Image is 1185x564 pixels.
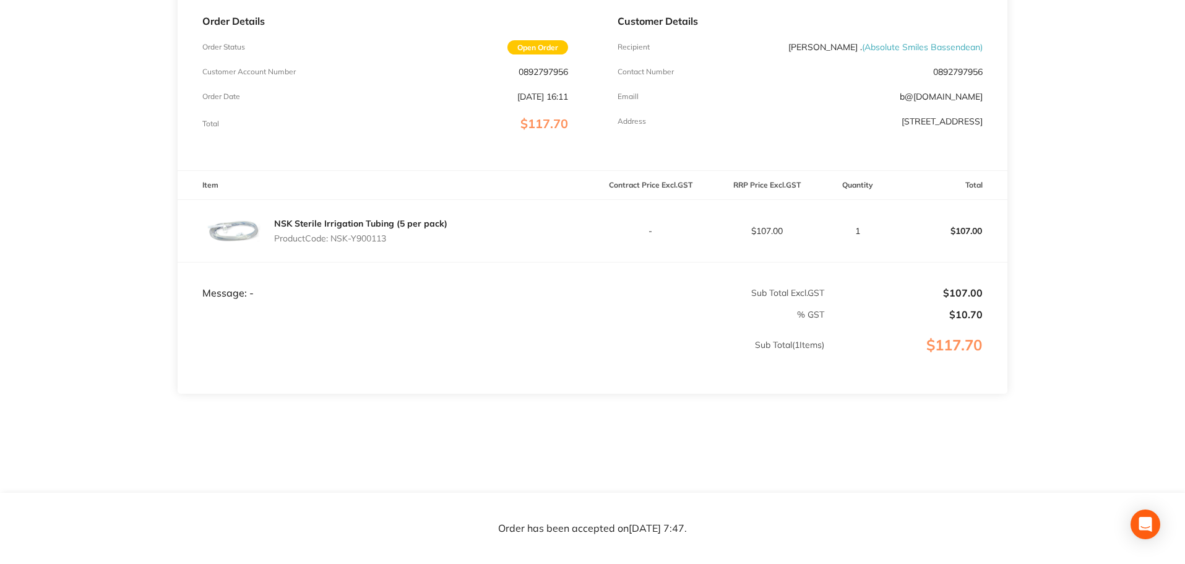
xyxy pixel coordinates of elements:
p: Total [202,119,219,128]
th: Total [891,171,1007,200]
th: RRP Price Excl. GST [709,171,825,200]
span: $117.70 [520,116,568,131]
th: Item [178,171,592,200]
p: - [593,226,709,236]
p: [DATE] 16:11 [517,92,568,102]
p: Contact Number [618,67,674,76]
a: b@[DOMAIN_NAME] [900,91,983,102]
p: % GST [178,310,824,319]
a: NSK Sterile Irrigation Tubing (5 per pack) [274,218,447,229]
p: $107.00 [709,226,824,236]
p: Order has been accepted on [DATE] 7:47 . [498,523,687,534]
p: Order Details [202,15,567,27]
p: Order Status [202,43,245,51]
p: Recipient [618,43,650,51]
p: Product Code: NSK-Y900113 [274,233,447,243]
p: Sub Total Excl. GST [593,288,824,298]
p: Address [618,117,646,126]
p: $10.70 [825,309,983,320]
p: 0892797956 [519,67,568,77]
th: Quantity [825,171,891,200]
p: $117.70 [825,337,1007,379]
p: Customer Account Number [202,67,296,76]
p: Emaill [618,92,639,101]
p: Order Date [202,92,240,101]
p: Customer Details [618,15,983,27]
th: Contract Price Excl. GST [593,171,709,200]
span: ( Absolute Smiles Bassendean ) [862,41,983,53]
p: Sub Total ( 1 Items) [178,340,824,375]
img: bnYxMnJ4bg [202,200,264,262]
p: [STREET_ADDRESS] [902,116,983,126]
span: Open Order [507,40,568,54]
p: 0892797956 [933,67,983,77]
p: $107.00 [892,216,1007,246]
div: Open Intercom Messenger [1131,510,1160,539]
p: 1 [825,226,890,236]
p: [PERSON_NAME] . [788,42,983,52]
td: Message: - [178,262,592,299]
p: $107.00 [825,287,983,298]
